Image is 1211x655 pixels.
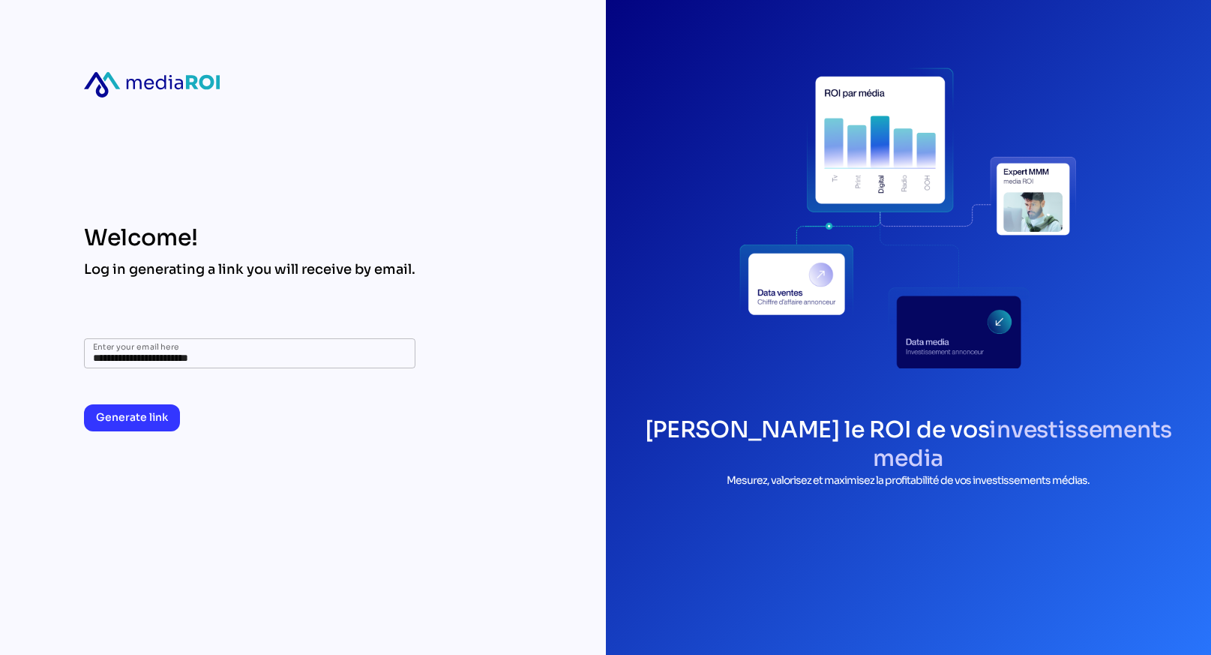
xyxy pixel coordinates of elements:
button: Generate link [84,404,180,431]
div: Log in generating a link you will receive by email. [84,260,415,278]
span: investissements media [873,416,1171,473]
div: mediaroi [84,72,220,98]
p: Mesurez, valorisez et maximisez la profitabilité de vos investissements médias. [636,473,1182,488]
h1: [PERSON_NAME] le ROI de vos [636,416,1182,473]
div: login [739,48,1077,386]
span: Generate link [96,408,168,426]
div: Welcome! [84,224,415,251]
input: Enter your email here [93,338,406,368]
